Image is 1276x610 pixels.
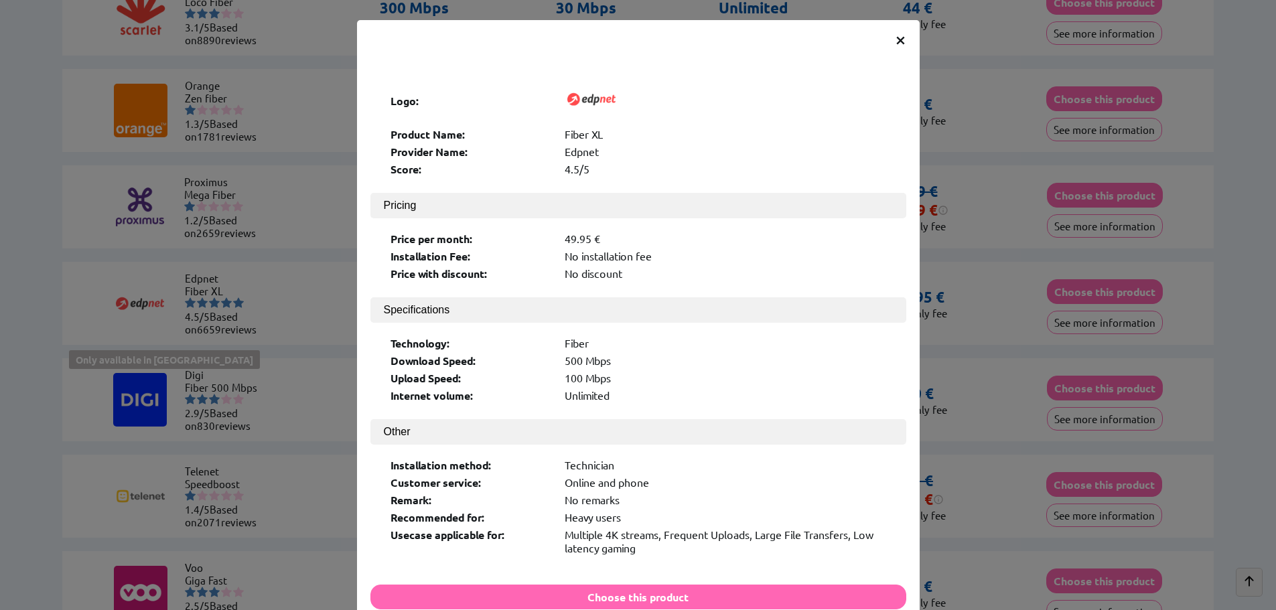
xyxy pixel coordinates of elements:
[565,475,886,489] div: Online and phone
[370,590,906,603] a: Choose this product
[391,162,551,176] div: Score:
[370,297,906,323] button: Specifications
[565,388,886,402] div: Unlimited
[565,493,886,507] div: No remarks
[391,127,551,141] div: Product Name:
[370,419,906,445] button: Other
[565,354,886,368] div: 500 Mbps
[391,493,551,507] div: Remark:
[895,27,906,51] span: ×
[391,528,551,554] div: Usecase applicable for:
[391,354,551,368] div: Download Speed:
[391,475,551,489] div: Customer service:
[565,72,618,126] img: Logo of Edpnet
[391,232,551,246] div: Price per month:
[391,336,551,350] div: Technology:
[370,193,906,218] button: Pricing
[565,162,886,176] div: 4.5/5
[565,371,886,385] div: 100 Mbps
[391,266,551,281] div: Price with discount:
[391,458,551,472] div: Installation method:
[565,145,886,159] div: Edpnet
[391,249,551,263] div: Installation Fee:
[565,528,886,554] div: Multiple 4K streams, Frequent Uploads, Large File Transfers, Low latency gaming
[565,249,886,263] div: No installation fee
[565,127,886,141] div: Fiber XL
[565,232,886,246] div: 49.95 €
[391,371,551,385] div: Upload Speed:
[391,510,551,524] div: Recommended for:
[391,145,551,159] div: Provider Name:
[370,585,906,609] button: Choose this product
[565,266,886,281] div: No discount
[391,94,419,108] b: Logo:
[565,336,886,350] div: Fiber
[391,388,551,402] div: Internet volume:
[565,458,886,472] div: Technician
[565,510,886,524] div: Heavy users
